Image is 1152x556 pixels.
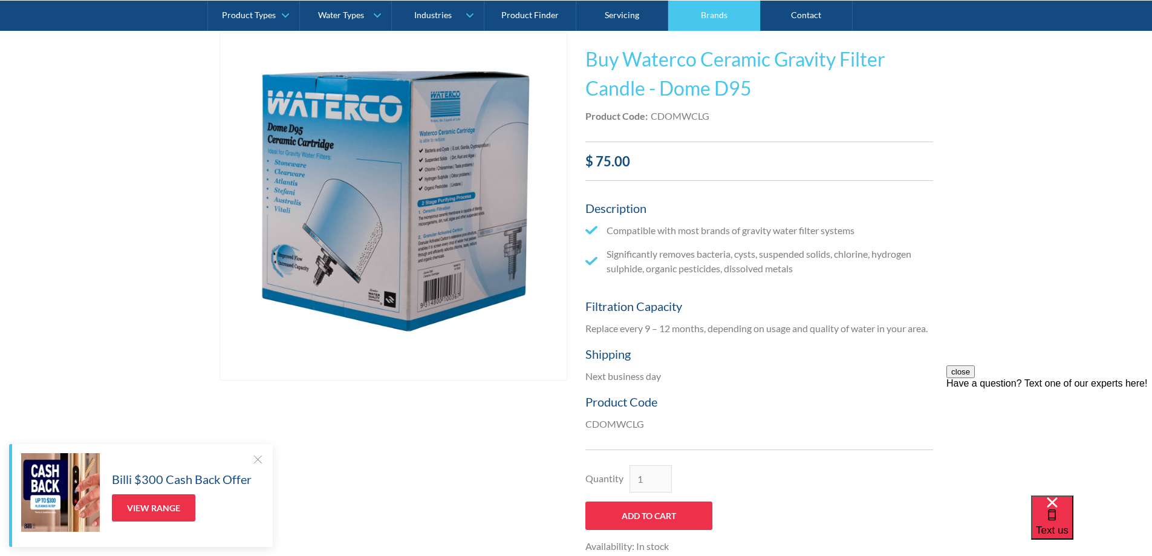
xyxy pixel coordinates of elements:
li: Compatible with most brands of gravity water filter systems [585,223,933,238]
p: Replace every 9 – 12 months, depending on usage and quality of water in your area. [585,321,933,336]
h5: Product Code [585,393,933,411]
h5: Description [585,199,933,217]
a: open lightbox [220,33,567,381]
label: Quantity [585,471,623,486]
iframe: podium webchat widget prompt [946,365,1152,511]
h1: Buy Waterco Ceramic Gravity Filter Candle - Dome D95 [585,45,933,103]
div: Product Types [222,10,276,20]
li: Significantly removes bacteria, cysts, suspended solids, chlorine, hydrogen sulphide, organic pes... [585,247,933,276]
strong: Product Code: [585,110,648,122]
div: Availability: In stock [585,539,712,554]
p: CDOMWCLG [585,417,933,431]
img: Waterco Ceramic Gravity Filter Candle - Dome D95 [220,33,567,380]
div: Industries [414,10,452,20]
img: Billi $300 Cash Back Offer [21,453,100,532]
a: View Range [112,494,195,522]
div: $ 75.00 [585,151,933,171]
iframe: podium webchat widget bubble [1031,495,1152,556]
p: Next business day [585,369,933,384]
div: Water Types [318,10,364,20]
h5: Billi $300 Cash Back Offer [112,470,252,488]
h5: Shipping [585,345,933,363]
h5: Filtration Capacity [585,297,933,315]
div: CDOMWCLG [651,109,709,123]
input: Add to Cart [585,502,712,530]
